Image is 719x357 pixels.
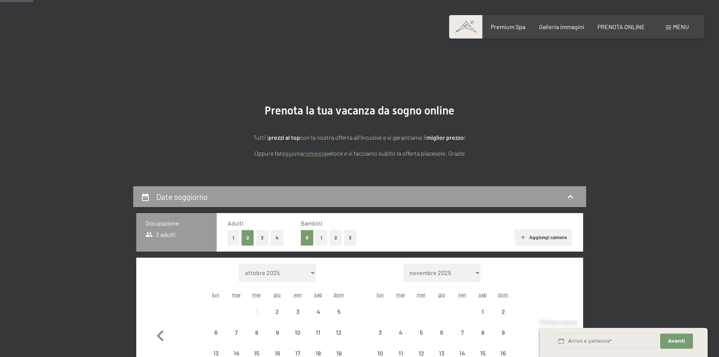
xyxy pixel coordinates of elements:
[268,329,287,348] div: 9
[539,23,584,30] a: Galleria immagini
[288,301,308,322] div: Fri Oct 03 2025
[396,291,405,298] abbr: martedì
[479,291,487,298] abbr: sabato
[226,322,246,343] div: arrivo/check-in non effettuabile
[473,329,492,348] div: 8
[328,301,349,322] div: arrivo/check-in non effettuabile
[206,322,226,343] div: arrivo/check-in non effettuabile
[329,309,348,328] div: 5
[494,329,513,348] div: 9
[515,229,572,246] button: Aggiungi camera
[267,301,288,322] div: Thu Oct 02 2025
[246,301,267,322] div: arrivo/check-in non effettuabile
[265,104,454,117] span: Prenota la tua vacanza da sogno online
[256,230,269,246] button: 3
[308,301,328,322] div: arrivo/check-in non effettuabile
[247,329,266,348] div: 8
[301,219,322,227] span: Bambini
[431,322,452,343] div: Thu Nov 06 2025
[242,230,254,246] button: 2
[247,309,266,328] div: 1
[285,150,293,157] a: quì
[268,134,300,141] strong: prezzi al top
[334,291,344,298] abbr: domenica
[473,309,492,328] div: 1
[206,322,226,343] div: Mon Oct 06 2025
[246,322,267,343] div: arrivo/check-in non effettuabile
[328,301,349,322] div: Sun Oct 05 2025
[370,322,390,343] div: Mon Nov 03 2025
[491,23,525,30] a: Premium Spa
[344,230,357,246] button: 3
[212,291,219,298] abbr: lunedì
[267,322,288,343] div: arrivo/check-in non effettuabile
[391,322,411,343] div: Tue Nov 04 2025
[288,322,308,343] div: arrivo/check-in non effettuabile
[391,322,411,343] div: arrivo/check-in non effettuabile
[493,322,513,343] div: arrivo/check-in non effettuabile
[145,219,208,227] h3: Occupazione
[377,291,384,298] abbr: lunedì
[156,192,208,201] h2: Date soggiorno
[294,291,302,298] abbr: venerdì
[288,329,307,348] div: 10
[328,322,349,343] div: Sun Oct 12 2025
[371,329,390,348] div: 3
[314,291,322,298] abbr: sabato
[246,301,267,322] div: Wed Oct 01 2025
[309,309,328,328] div: 4
[267,322,288,343] div: Thu Oct 09 2025
[145,230,176,239] span: 2 adulti
[597,23,645,30] a: PRENOTA ONLINE
[328,322,349,343] div: arrivo/check-in non effettuabile
[288,309,307,328] div: 3
[473,322,493,343] div: arrivo/check-in non effettuabile
[668,338,685,345] span: Avanti
[473,301,493,322] div: Sat Nov 01 2025
[411,322,431,343] div: Wed Nov 05 2025
[308,322,328,343] div: arrivo/check-in non effettuabile
[227,329,246,348] div: 7
[246,322,267,343] div: Wed Oct 08 2025
[432,329,451,348] div: 6
[494,309,513,328] div: 2
[498,291,508,298] abbr: domenica
[329,329,348,348] div: 12
[171,148,548,158] p: Oppure fate una veloce e vi facciamo subito la offerta piacevole. Grazie
[540,319,577,325] span: Richiesta express
[274,291,281,298] abbr: giovedì
[228,219,243,227] span: Adulti
[303,150,326,157] a: richiesta
[271,230,283,246] button: 4
[329,230,342,246] button: 2
[288,322,308,343] div: Fri Oct 10 2025
[370,322,390,343] div: arrivo/check-in non effettuabile
[252,291,261,298] abbr: mercoledì
[473,322,493,343] div: Sat Nov 08 2025
[411,322,431,343] div: arrivo/check-in non effettuabile
[452,322,472,343] div: arrivo/check-in non effettuabile
[232,291,241,298] abbr: martedì
[316,230,327,246] button: 1
[473,301,493,322] div: arrivo/check-in non effettuabile
[228,230,239,246] button: 1
[426,134,464,141] strong: miglior prezzo
[438,291,445,298] abbr: giovedì
[431,322,452,343] div: arrivo/check-in non effettuabile
[417,291,426,298] abbr: mercoledì
[493,322,513,343] div: Sun Nov 09 2025
[493,301,513,322] div: Sun Nov 02 2025
[226,322,246,343] div: Tue Oct 07 2025
[171,133,548,142] p: Tutti i con la nostra offerta all'incusive e vi garantiamo il !
[660,334,693,349] button: Avanti
[458,291,467,298] abbr: venerdì
[206,329,225,348] div: 6
[308,301,328,322] div: Sat Oct 04 2025
[268,309,287,328] div: 2
[452,322,472,343] div: Fri Nov 07 2025
[453,329,471,348] div: 7
[391,329,410,348] div: 4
